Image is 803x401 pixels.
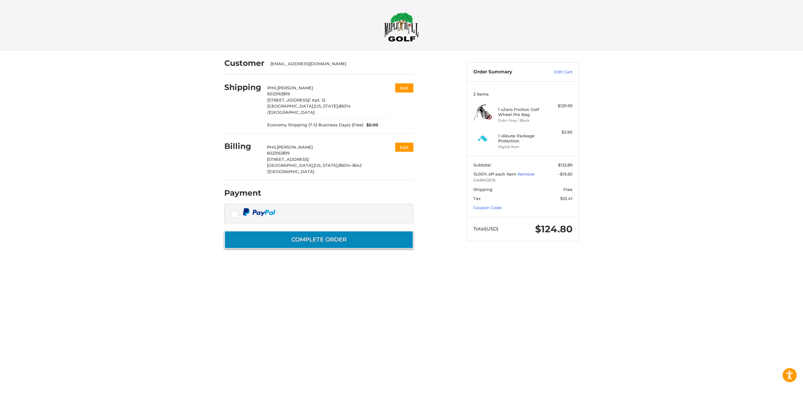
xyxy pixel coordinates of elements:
[269,169,314,174] span: [GEOGRAPHIC_DATA]
[548,129,572,135] div: $3.90
[267,163,314,168] span: [GEOGRAPHIC_DATA],
[473,196,481,201] span: Tax
[363,122,378,128] span: $0.00
[269,110,315,115] span: [GEOGRAPHIC_DATA]
[267,103,351,115] span: 85014 /
[395,143,413,152] button: Edit
[518,171,534,177] a: Remove
[309,98,325,103] span: / Apt. 12
[267,150,290,156] span: 6023163819
[267,103,314,108] span: [GEOGRAPHIC_DATA],
[395,83,413,92] button: Edit
[267,122,363,128] span: Economy Shipping (7-12 Business Days) (Free)
[277,145,313,150] span: [PERSON_NAME]
[224,82,261,92] h2: Shipping
[267,145,277,150] span: PHIL
[243,208,275,216] img: PayPal icon
[224,58,264,68] h2: Customer
[473,69,541,75] h3: Order Summary
[267,85,277,90] span: PHIL
[498,118,546,123] li: Color Grey / Black
[270,61,407,67] div: [EMAIL_ADDRESS][DOMAIN_NAME]
[548,103,572,109] div: $129.99
[267,163,362,174] span: 85014-3642 /
[277,85,313,90] span: [PERSON_NAME]
[384,12,419,42] img: Maple Hill Golf
[473,205,502,210] a: Coupon Code
[314,103,339,108] span: [US_STATE],
[563,187,572,192] span: Free
[314,163,338,168] span: [US_STATE],
[498,144,546,150] li: Digital Item
[558,162,572,167] span: $133.89
[224,231,413,249] button: Complete order
[267,91,290,96] span: 6023163819
[267,157,309,162] span: [STREET_ADDRESS]
[473,171,518,177] span: 15.00% off each item
[473,162,491,167] span: Subtotal
[541,69,572,75] a: Edit Cart
[535,223,572,235] span: $124.80
[560,196,572,201] span: $10.41
[473,92,572,97] h3: 2 Items
[473,226,498,232] span: Total (USD)
[267,98,309,103] span: [STREET_ADDRESS]
[224,188,261,198] h2: Payment
[498,107,546,117] h4: 1 x Zero Friction Golf Wheel Pro Bag
[473,187,492,192] span: Shipping
[473,177,572,183] span: GARAGE15
[224,141,261,151] h2: Billing
[558,171,572,177] span: -$19.50
[498,133,546,144] h4: 1 x Route Package Protection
